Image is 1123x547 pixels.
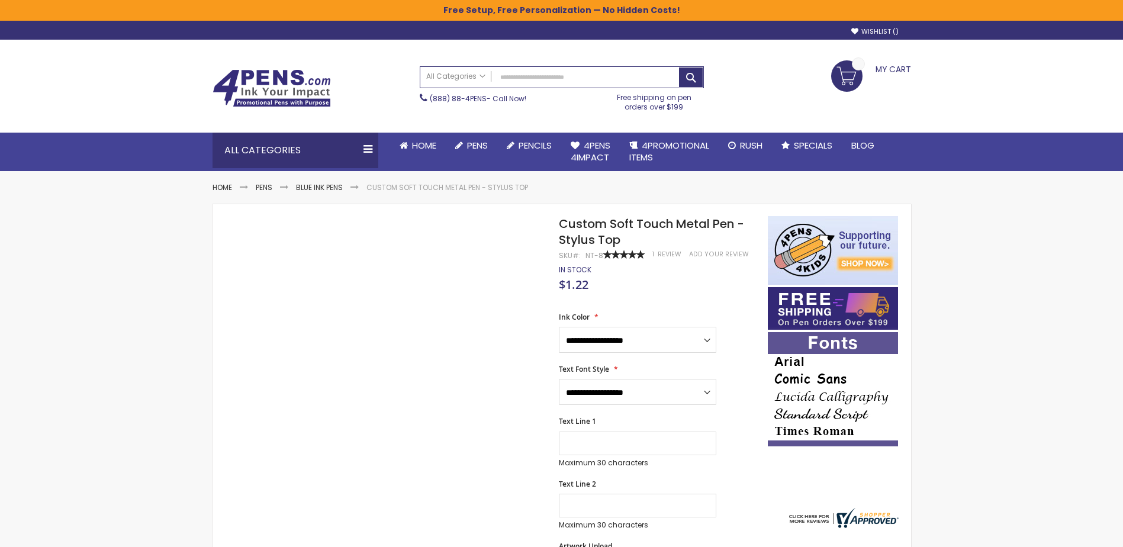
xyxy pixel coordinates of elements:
span: In stock [559,265,591,275]
span: Custom Soft Touch Metal Pen - Stylus Top [559,215,744,248]
div: All Categories [213,133,378,168]
span: Rush [740,139,762,152]
div: Free shipping on pen orders over $199 [604,88,704,112]
div: Availability [559,265,591,275]
span: All Categories [426,72,485,81]
img: 4pens.com widget logo [786,508,899,528]
span: Text Line 2 [559,479,596,489]
span: - Call Now! [430,94,526,104]
a: All Categories [420,67,491,86]
a: (888) 88-4PENS [430,94,487,104]
span: Text Font Style [559,364,609,374]
span: Review [658,250,681,259]
a: Blue ink Pens [296,182,343,192]
li: Custom Soft Touch Metal Pen - Stylus Top [366,183,528,192]
div: 100% [603,250,645,259]
img: 4pens 4 kids [768,216,898,285]
a: 1 Review [652,250,683,259]
span: Pens [467,139,488,152]
span: Pencils [519,139,552,152]
span: 1 [652,250,654,259]
a: 4pens.com certificate URL [786,520,899,530]
img: 4Pens Custom Pens and Promotional Products [213,69,331,107]
a: Add Your Review [689,250,749,259]
a: Pens [256,182,272,192]
a: Blog [842,133,884,159]
a: Pens [446,133,497,159]
p: Maximum 30 characters [559,520,716,530]
span: Home [412,139,436,152]
span: Blog [851,139,874,152]
strong: SKU [559,250,581,260]
span: $1.22 [559,276,588,292]
span: Ink Color [559,312,590,322]
a: Pencils [497,133,561,159]
span: Text Line 1 [559,416,596,426]
p: Maximum 30 characters [559,458,716,468]
a: Rush [719,133,772,159]
a: Home [390,133,446,159]
span: Specials [794,139,832,152]
a: 4PROMOTIONALITEMS [620,133,719,171]
img: Free shipping on orders over $199 [768,287,898,330]
a: Home [213,182,232,192]
a: Specials [772,133,842,159]
div: NT-8 [585,251,603,260]
img: font-personalization-examples [768,332,898,446]
span: 4Pens 4impact [571,139,610,163]
a: 4Pens4impact [561,133,620,171]
a: Wishlist [851,27,899,36]
span: 4PROMOTIONAL ITEMS [629,139,709,163]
